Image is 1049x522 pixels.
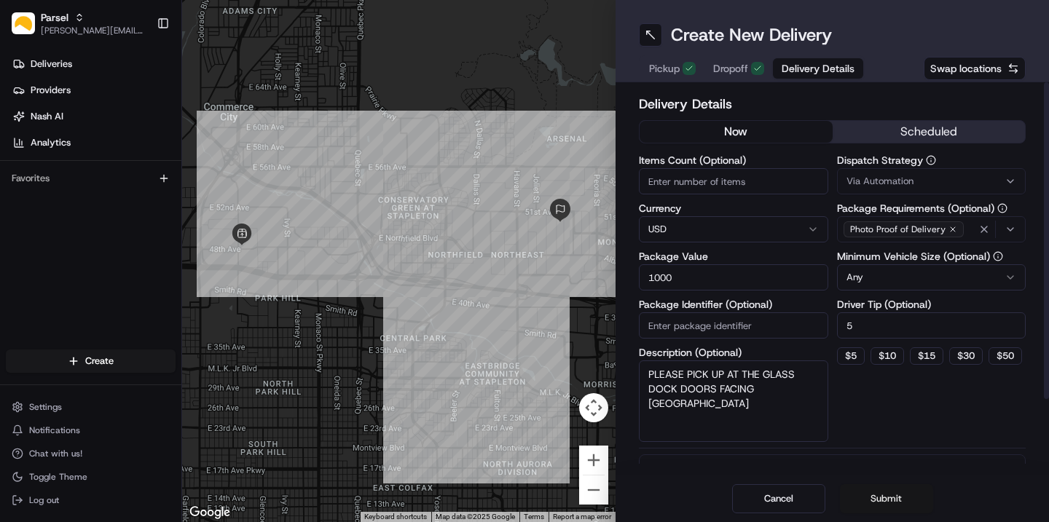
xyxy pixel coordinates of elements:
[6,443,176,464] button: Chat with us!
[15,15,44,44] img: Nash
[639,203,828,213] label: Currency
[9,320,117,346] a: 📗Knowledge Base
[837,312,1026,339] input: Enter driver tip amount
[248,143,265,161] button: Start new chat
[15,139,41,165] img: 1736555255976-a54dd68f-1ca7-489b-9aae-adbdc363a1c4
[639,264,828,290] input: Enter package value
[129,226,159,237] span: [DATE]
[639,155,828,165] label: Items Count (Optional)
[41,25,145,36] button: [PERSON_NAME][EMAIL_ADDRESS][PERSON_NAME][DOMAIN_NAME]
[186,503,234,522] img: Google
[924,57,1026,80] button: Swap locations
[31,110,63,123] span: Nash AI
[121,226,126,237] span: •
[196,265,201,277] span: •
[840,484,933,513] button: Submit
[837,155,1026,165] label: Dispatch Strategy
[15,327,26,339] div: 📗
[6,105,181,128] a: Nash AI
[15,58,265,82] p: Welcome 👋
[579,393,608,422] button: Map camera controls
[639,168,828,194] input: Enter number of items
[12,12,35,35] img: Parsel
[553,513,611,521] a: Report a map error
[639,454,1026,488] button: Package Items (0)
[732,484,825,513] button: Cancel
[29,471,87,483] span: Toggle Theme
[226,186,265,204] button: See all
[782,61,854,76] span: Delivery Details
[579,446,608,475] button: Zoom in
[579,475,608,505] button: Zoom out
[639,94,1026,114] h2: Delivery Details
[671,23,832,47] h1: Create New Delivery
[639,312,828,339] input: Enter package identifier
[837,203,1026,213] label: Package Requirements (Optional)
[989,347,1022,365] button: $50
[45,226,118,237] span: [PERSON_NAME]
[993,251,1003,261] button: Minimum Vehicle Size (Optional)
[123,327,135,339] div: 💻
[713,61,748,76] span: Dropoff
[833,121,1026,143] button: scheduled
[846,175,914,188] span: Via Automation
[85,355,114,368] span: Create
[6,167,176,190] div: Favorites
[15,251,38,274] img: Dianne Alexi Soriano
[6,6,151,41] button: ParselParsel[PERSON_NAME][EMAIL_ADDRESS][PERSON_NAME][DOMAIN_NAME]
[6,79,181,102] a: Providers
[29,226,41,238] img: 1736555255976-a54dd68f-1ca7-489b-9aae-adbdc363a1c4
[6,131,181,154] a: Analytics
[837,299,1026,309] label: Driver Tip (Optional)
[15,189,93,201] div: Past conversations
[66,154,200,165] div: We're available if you need us!
[6,490,176,510] button: Log out
[29,401,62,413] span: Settings
[117,320,240,346] a: 💻API Documentation
[639,360,828,442] textarea: PLEASE PICK UP AT THE GLASS DOCK DOORS FACING [GEOGRAPHIC_DATA]
[138,325,234,340] span: API Documentation
[29,266,41,277] img: 1736555255976-a54dd68f-1ca7-489b-9aae-adbdc363a1c4
[29,448,82,459] span: Chat with us!
[31,136,71,149] span: Analytics
[29,494,59,506] span: Log out
[29,325,111,340] span: Knowledge Base
[926,155,936,165] button: Dispatch Strategy
[639,299,828,309] label: Package Identifier (Optional)
[640,121,833,143] button: now
[15,212,38,235] img: Brigitte Vinadas
[6,467,176,487] button: Toggle Theme
[837,168,1026,194] button: Via Automation
[6,397,176,417] button: Settings
[649,61,680,76] span: Pickup
[6,52,181,76] a: Deliveries
[31,84,71,97] span: Providers
[997,203,1007,213] button: Package Requirements (Optional)
[837,251,1026,261] label: Minimum Vehicle Size (Optional)
[45,265,193,277] span: [PERSON_NAME] [PERSON_NAME]
[850,224,946,235] span: Photo Proof of Delivery
[186,503,234,522] a: Open this area in Google Maps (opens a new window)
[910,347,943,365] button: $15
[38,94,240,109] input: Clear
[949,347,983,365] button: $30
[31,58,72,71] span: Deliveries
[837,347,865,365] button: $5
[364,512,427,522] button: Keyboard shortcuts
[31,139,57,165] img: 8016278978528_b943e370aa5ada12b00a_72.png
[204,265,234,277] span: [DATE]
[639,251,828,261] label: Package Value
[871,347,904,365] button: $10
[6,349,176,373] button: Create
[145,361,176,372] span: Pylon
[837,216,1026,242] button: Photo Proof of Delivery
[436,513,515,521] span: Map data ©2025 Google
[66,139,239,154] div: Start new chat
[6,420,176,440] button: Notifications
[29,424,80,436] span: Notifications
[41,10,68,25] button: Parsel
[103,360,176,372] a: Powered byPylon
[639,347,828,357] label: Description (Optional)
